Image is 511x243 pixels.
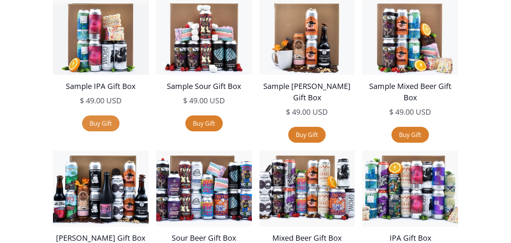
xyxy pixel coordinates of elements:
h5: Sample Mixed Beer Gift Box [362,81,458,103]
h5: $ 49.00 USD [156,95,252,106]
a: Buy Gift [82,115,120,131]
h5: $ 49.00 USD [259,106,355,118]
h5: $ 49.00 USD [362,106,458,118]
h5: Sample IPA Gift Box [53,81,149,92]
a: Buy Gift [391,127,429,143]
a: Buy Gift [288,127,326,143]
a: Buy Gift [185,115,223,131]
h5: Sample [PERSON_NAME] Gift Box [259,81,355,103]
h5: Sample Sour Gift Box [156,81,252,92]
h5: $ 49.00 USD [53,95,149,106]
